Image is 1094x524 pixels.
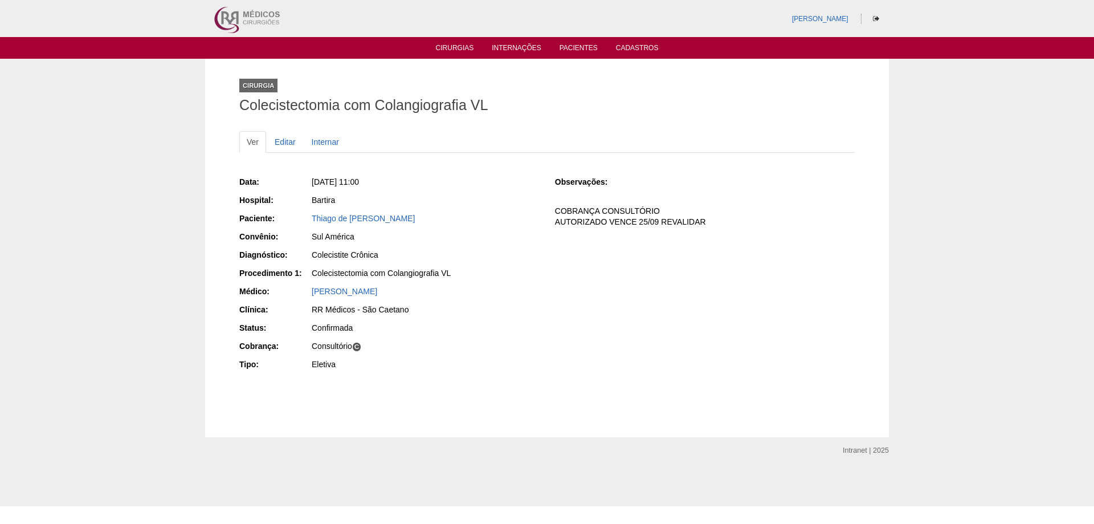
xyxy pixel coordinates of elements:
a: [PERSON_NAME] [792,15,848,23]
a: Cirurgias [436,44,474,55]
div: Procedimento 1: [239,267,311,279]
span: C [352,342,362,352]
p: COBRANÇA CONSULTÓRIO AUTORIZADO VENCE 25/09 REVALIDAR [555,206,855,228]
div: Observações: [555,176,626,188]
h1: Colecistectomia com Colangiografia VL [239,98,855,112]
a: Internações [492,44,541,55]
div: Intranet | 2025 [843,445,889,456]
a: Ver [239,131,266,153]
div: Status: [239,322,311,334]
div: Paciente: [239,213,311,224]
a: Thiago de [PERSON_NAME] [312,214,415,223]
a: [PERSON_NAME] [312,287,377,296]
div: Cirurgia [239,79,277,92]
div: Cobrança: [239,340,311,352]
div: Tipo: [239,359,311,370]
div: Colecistectomia com Colangiografia VL [312,267,539,279]
div: Diagnóstico: [239,249,311,261]
a: Pacientes [560,44,598,55]
a: Editar [267,131,303,153]
span: [DATE] 11:00 [312,177,359,186]
div: Convênio: [239,231,311,242]
div: Consultório [312,340,539,352]
div: Data: [239,176,311,188]
div: Eletiva [312,359,539,370]
a: Internar [304,131,346,153]
div: Colecistite Crônica [312,249,539,261]
div: Clínica: [239,304,311,315]
a: Cadastros [616,44,659,55]
div: Sul América [312,231,539,242]
div: Confirmada [312,322,539,334]
div: Hospital: [239,194,311,206]
div: RR Médicos - São Caetano [312,304,539,315]
div: Bartira [312,194,539,206]
div: Médico: [239,286,311,297]
i: Sair [873,15,879,22]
